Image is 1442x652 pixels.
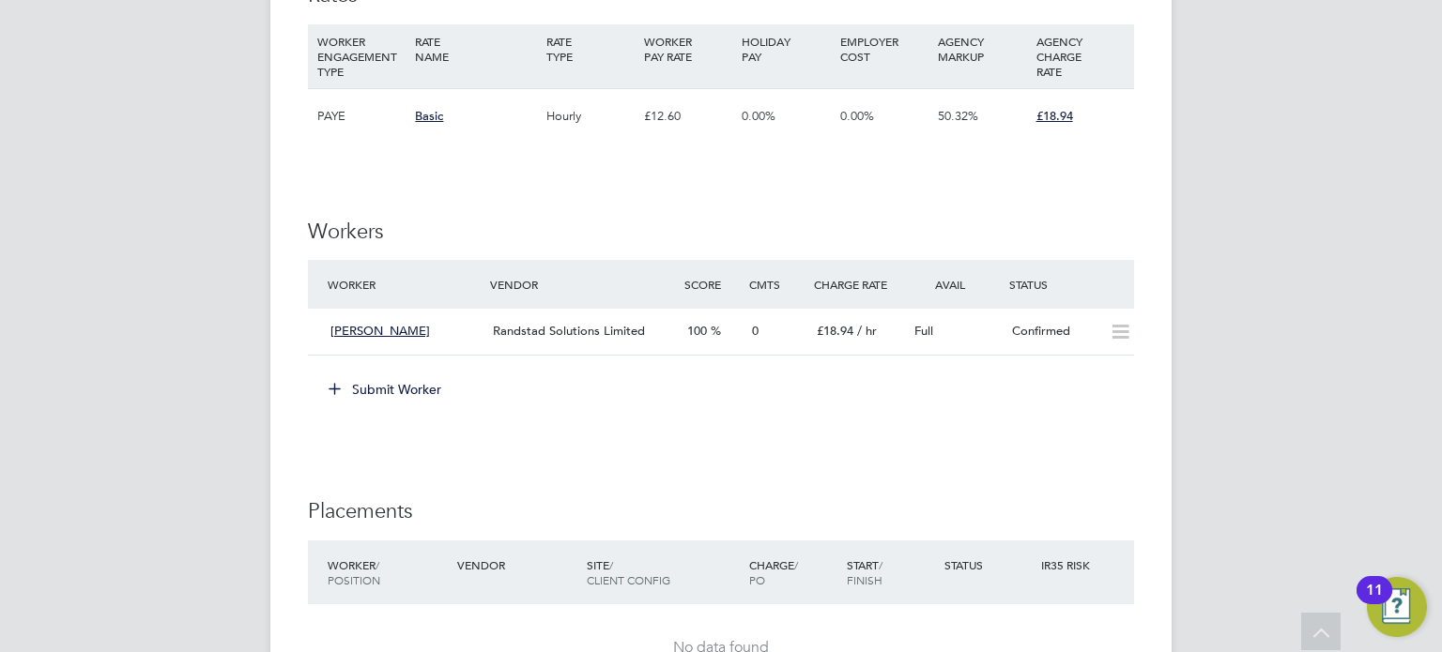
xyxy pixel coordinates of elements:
[940,548,1037,582] div: Status
[680,267,744,301] div: Score
[313,89,410,144] div: PAYE
[914,323,933,339] span: Full
[308,498,1134,525] h3: Placements
[749,557,798,587] span: / PO
[415,108,443,124] span: Basic
[687,323,707,339] span: 100
[323,548,453,597] div: Worker
[639,24,737,73] div: WORKER PAY RATE
[308,219,1134,246] h3: Workers
[323,267,485,301] div: Worker
[1367,577,1427,637] button: Open Resource Center, 11 new notifications
[639,89,737,144] div: £12.60
[1005,267,1134,301] div: Status
[1366,590,1383,614] div: 11
[485,267,680,301] div: Vendor
[842,548,940,597] div: Start
[1005,316,1102,347] div: Confirmed
[836,24,933,73] div: EMPLOYER COST
[542,24,639,73] div: RATE TYPE
[453,548,582,582] div: Vendor
[328,557,380,587] span: / Position
[907,267,1005,301] div: Avail
[1032,24,1129,88] div: AGENCY CHARGE RATE
[817,323,853,339] span: £18.94
[582,548,744,597] div: Site
[742,108,775,124] span: 0.00%
[330,323,430,339] span: [PERSON_NAME]
[1036,108,1073,124] span: £18.94
[809,267,907,301] div: Charge Rate
[542,89,639,144] div: Hourly
[840,108,874,124] span: 0.00%
[587,557,670,587] span: / Client Config
[744,548,842,597] div: Charge
[410,24,541,73] div: RATE NAME
[933,24,1031,73] div: AGENCY MARKUP
[752,323,759,339] span: 0
[744,267,809,301] div: Cmts
[938,108,978,124] span: 50.32%
[857,323,877,339] span: / hr
[493,323,645,339] span: Randstad Solutions Limited
[737,24,835,73] div: HOLIDAY PAY
[847,557,882,587] span: / Finish
[315,374,456,404] button: Submit Worker
[313,24,410,88] div: WORKER ENGAGEMENT TYPE
[1036,548,1101,582] div: IR35 Risk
